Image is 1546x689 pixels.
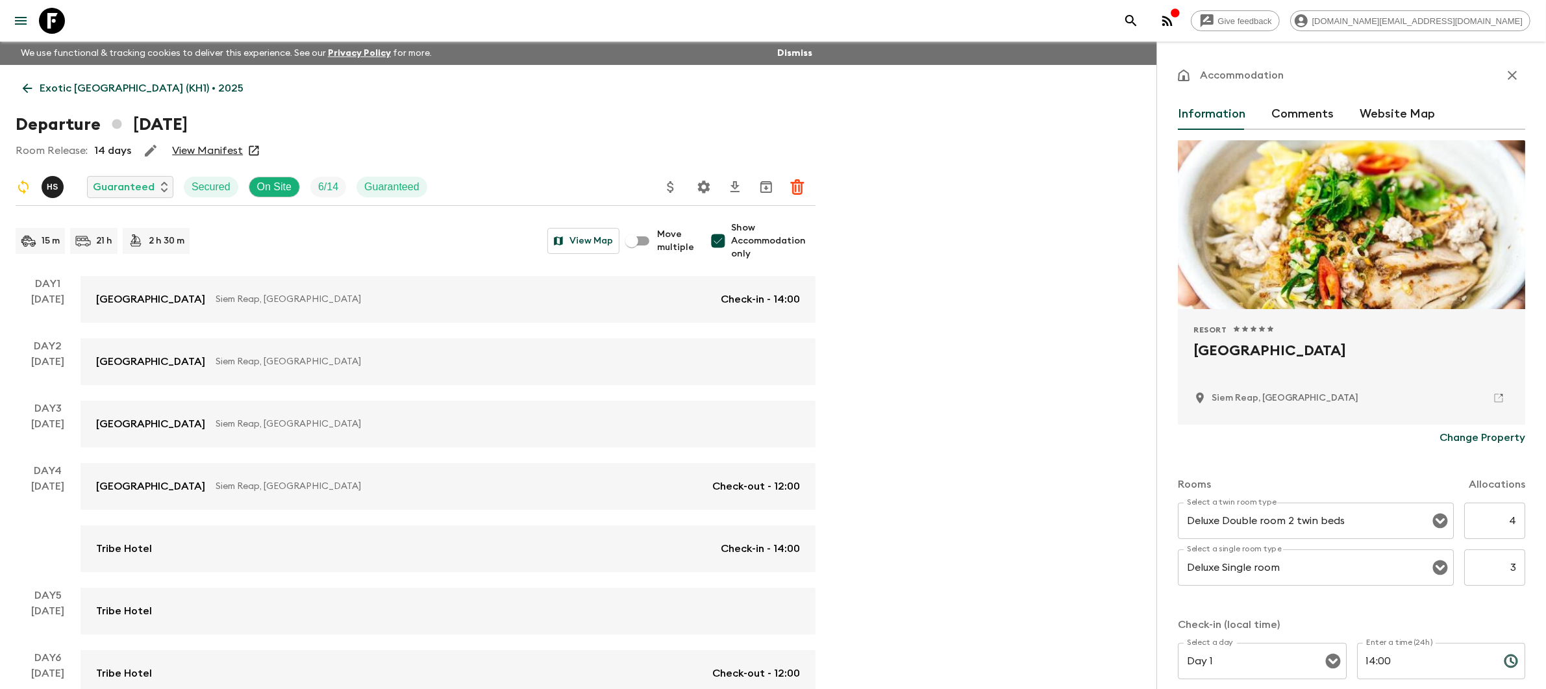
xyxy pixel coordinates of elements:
div: [DOMAIN_NAME][EMAIL_ADDRESS][DOMAIN_NAME] [1290,10,1530,31]
button: Open [1431,512,1449,530]
p: Day 1 [16,276,81,292]
span: [DOMAIN_NAME][EMAIL_ADDRESS][DOMAIN_NAME] [1305,16,1530,26]
p: Check-out - 12:00 [712,479,800,494]
button: Comments [1271,99,1334,130]
p: 14 days [94,143,131,158]
span: Resort [1193,325,1227,335]
p: Guaranteed [93,179,155,195]
div: [DATE] [32,292,65,323]
label: Select a single room type [1187,544,1282,555]
label: Select a twin room type [1187,497,1277,508]
label: Select a day [1187,637,1233,648]
p: Siem Reap, [GEOGRAPHIC_DATA] [216,418,790,431]
span: Show Accommodation only [731,221,816,260]
button: View Map [547,228,619,254]
div: [DATE] [32,354,65,385]
button: Update Price, Early Bird Discount and Costs [658,174,684,200]
span: Move multiple [657,228,695,254]
button: Website Map [1360,99,1435,130]
a: Tribe HotelCheck-in - 14:00 [81,525,816,572]
p: 2 h 30 m [149,234,184,247]
p: Siem Reap, Cambodia [1212,392,1358,405]
label: Enter a time (24h) [1366,637,1433,648]
button: Choose time, selected time is 2:00 PM [1498,648,1524,674]
button: Change Property [1440,425,1525,451]
p: Tribe Hotel [96,666,152,681]
div: [DATE] [32,416,65,447]
p: Day 2 [16,338,81,354]
p: Day 6 [16,650,81,666]
div: [DATE] [32,603,65,634]
p: Allocations [1469,477,1525,492]
p: [GEOGRAPHIC_DATA] [96,479,205,494]
p: Check-in - 14:00 [721,541,800,557]
button: search adventures [1118,8,1144,34]
p: Exotic [GEOGRAPHIC_DATA] (KH1) • 2025 [40,81,243,96]
span: Hong Sarou [42,180,66,190]
a: Privacy Policy [328,49,391,58]
p: Rooms [1178,477,1211,492]
p: Change Property [1440,430,1525,445]
button: menu [8,8,34,34]
p: Guaranteed [364,179,419,195]
a: [GEOGRAPHIC_DATA]Siem Reap, [GEOGRAPHIC_DATA]Check-out - 12:00 [81,463,816,510]
div: On Site [249,177,300,197]
p: Check-out - 12:00 [712,666,800,681]
p: Day 3 [16,401,81,416]
p: 15 m [42,234,60,247]
p: [GEOGRAPHIC_DATA] [96,416,205,432]
button: HS [42,176,66,198]
p: Day 4 [16,463,81,479]
p: Check-in - 14:00 [721,292,800,307]
p: Accommodation [1200,68,1284,83]
a: View Manifest [172,144,243,157]
p: 6 / 14 [318,179,338,195]
p: Tribe Hotel [96,603,152,619]
a: Give feedback [1191,10,1280,31]
p: [GEOGRAPHIC_DATA] [96,292,205,307]
button: Open [1324,652,1342,670]
a: [GEOGRAPHIC_DATA]Siem Reap, [GEOGRAPHIC_DATA] [81,401,816,447]
p: We use functional & tracking cookies to deliver this experience. See our for more. [16,42,437,65]
p: 21 h [96,234,112,247]
p: Siem Reap, [GEOGRAPHIC_DATA] [216,355,790,368]
h2: [GEOGRAPHIC_DATA] [1193,340,1510,382]
p: [GEOGRAPHIC_DATA] [96,354,205,370]
button: Settings [691,174,717,200]
p: Siem Reap, [GEOGRAPHIC_DATA] [216,293,710,306]
h1: Departure [DATE] [16,112,188,138]
div: Trip Fill [310,177,346,197]
span: Give feedback [1211,16,1279,26]
p: On Site [257,179,292,195]
input: hh:mm [1357,643,1493,679]
button: Delete [784,174,810,200]
button: Open [1431,558,1449,577]
a: [GEOGRAPHIC_DATA]Siem Reap, [GEOGRAPHIC_DATA] [81,338,816,385]
a: [GEOGRAPHIC_DATA]Siem Reap, [GEOGRAPHIC_DATA]Check-in - 14:00 [81,276,816,323]
div: [DATE] [32,479,65,572]
div: Secured [184,177,238,197]
div: Photo of Treeline Urban Resort [1178,140,1525,309]
button: Dismiss [774,44,816,62]
button: Information [1178,99,1245,130]
p: Siem Reap, [GEOGRAPHIC_DATA] [216,480,702,493]
button: Archive (Completed, Cancelled or Unsynced Departures only) [753,174,779,200]
p: Check-in (local time) [1178,617,1525,633]
button: Download CSV [722,174,748,200]
p: Secured [192,179,231,195]
p: H S [47,182,58,192]
p: Room Release: [16,143,88,158]
p: Tribe Hotel [96,541,152,557]
a: Exotic [GEOGRAPHIC_DATA] (KH1) • 2025 [16,75,251,101]
svg: Sync Required - Changes detected [16,179,31,195]
a: Tribe Hotel [81,588,816,634]
p: Day 5 [16,588,81,603]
